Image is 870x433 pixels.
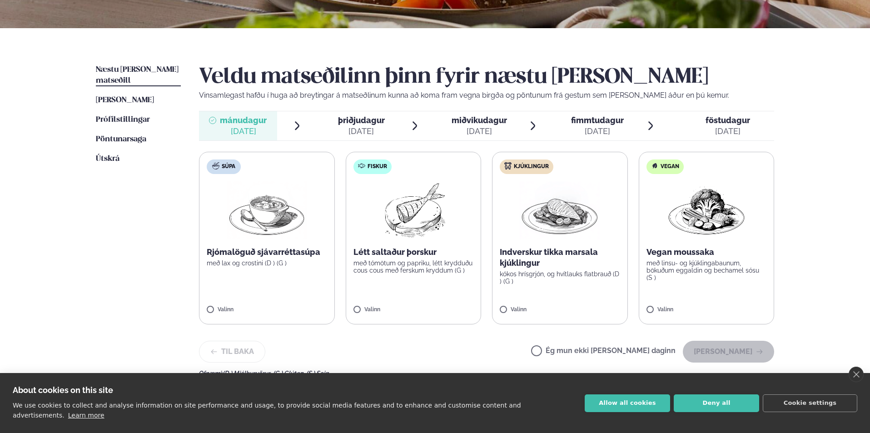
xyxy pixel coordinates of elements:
p: kókos hrísgrjón, og hvítlauks flatbrauð (D ) (G ) [500,270,620,285]
p: Létt saltaður þorskur [353,247,474,258]
img: Vegan.png [666,181,746,239]
div: [DATE] [220,126,267,137]
div: [DATE] [571,126,624,137]
span: Súpa [222,163,235,170]
a: close [849,367,864,382]
a: Pöntunarsaga [96,134,146,145]
div: [DATE] [706,126,750,137]
div: [DATE] [338,126,385,137]
span: (G ) Glúten , [273,370,307,377]
div: Ofnæmi: [199,370,774,377]
span: Næstu [PERSON_NAME] matseðill [96,66,179,85]
p: með linsu- og kjúklingabaunum, bökuðum eggaldin og bechamel sósu (S ) [646,259,767,281]
h2: Veldu matseðilinn þinn fyrir næstu [PERSON_NAME] [199,65,774,90]
button: Allow all cookies [585,394,670,412]
p: með lax og crostini (D ) (G ) [207,259,327,267]
a: Útskrá [96,154,119,164]
span: Prófílstillingar [96,116,150,124]
a: Næstu [PERSON_NAME] matseðill [96,65,181,86]
span: miðvikudagur [452,115,507,125]
span: mánudagur [220,115,267,125]
a: [PERSON_NAME] [96,95,154,106]
span: (S ) Soja [307,370,329,377]
button: [PERSON_NAME] [683,341,774,363]
p: We use cookies to collect and analyse information on site performance and usage, to provide socia... [13,402,521,419]
span: þriðjudagur [338,115,385,125]
p: Vinsamlegast hafðu í huga að breytingar á matseðlinum kunna að koma fram vegna birgða og pöntunum... [199,90,774,101]
span: Fiskur [368,163,387,170]
button: Til baka [199,341,265,363]
p: Vegan moussaka [646,247,767,258]
img: chicken.svg [504,162,512,169]
button: Cookie settings [763,394,857,412]
img: Fish.png [373,181,453,239]
img: Chicken-breast.png [520,181,600,239]
strong: About cookies on this site [13,385,113,395]
span: Útskrá [96,155,119,163]
span: Kjúklingur [514,163,549,170]
span: föstudagur [706,115,750,125]
p: Rjómalöguð sjávarréttasúpa [207,247,327,258]
div: [DATE] [452,126,507,137]
span: Vegan [661,163,679,170]
span: fimmtudagur [571,115,624,125]
img: Soup.png [227,181,307,239]
span: Pöntunarsaga [96,135,146,143]
span: [PERSON_NAME] [96,96,154,104]
p: með tómötum og papriku, létt krydduðu cous cous með ferskum kryddum (G ) [353,259,474,274]
img: Vegan.svg [651,162,658,169]
p: Indverskur tikka marsala kjúklingur [500,247,620,269]
img: fish.svg [358,162,365,169]
span: (D ) Mjólkurvörur , [223,370,273,377]
button: Deny all [674,394,759,412]
img: soup.svg [212,162,219,169]
a: Prófílstillingar [96,114,150,125]
a: Learn more [68,412,104,419]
